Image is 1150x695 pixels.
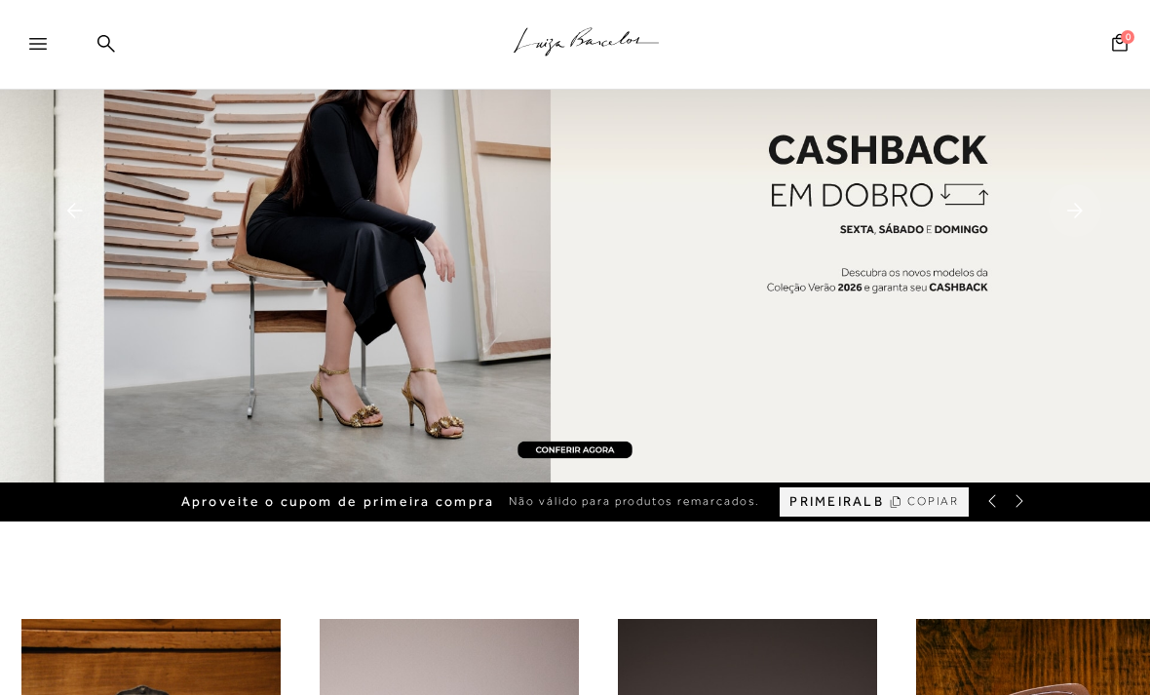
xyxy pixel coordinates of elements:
button: 0 [1106,32,1133,58]
span: PRIMEIRALB [789,493,883,510]
span: Aproveite o cupom de primeira compra [181,493,495,510]
span: 0 [1121,30,1134,44]
span: Não válido para produtos remarcados. [509,493,760,510]
span: COPIAR [907,492,960,511]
